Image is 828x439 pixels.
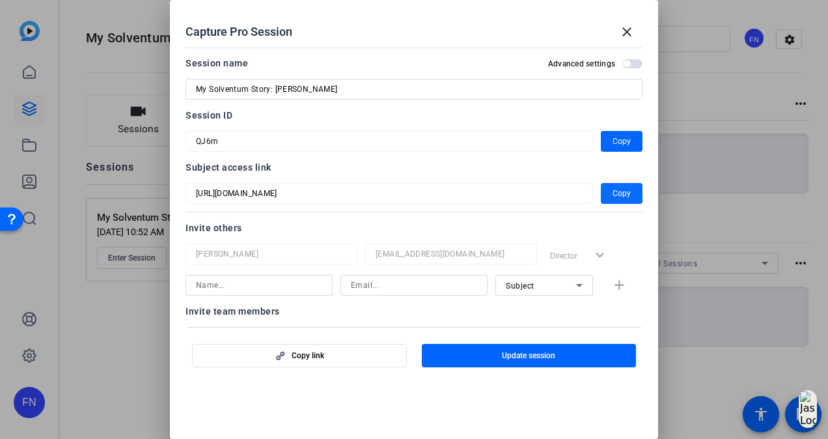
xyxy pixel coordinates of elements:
[502,350,555,361] span: Update session
[196,81,632,97] input: Enter Session Name
[601,183,642,204] button: Copy
[196,186,583,201] input: Session OTP
[196,134,583,149] input: Session OTP
[376,246,527,262] input: Email...
[196,277,322,293] input: Name...
[619,24,635,40] mat-icon: close
[186,160,642,175] div: Subject access link
[186,304,642,319] div: Invite team members
[186,16,642,48] div: Capture Pro Session
[292,350,324,361] span: Copy link
[601,131,642,152] button: Copy
[186,220,642,236] div: Invite others
[186,55,248,71] div: Session name
[613,134,631,149] span: Copy
[613,186,631,201] span: Copy
[196,246,347,262] input: Name...
[186,107,642,123] div: Session ID
[351,277,477,293] input: Email...
[422,344,637,367] button: Update session
[192,344,407,367] button: Copy link
[548,59,615,69] h2: Advanced settings
[506,281,534,290] span: Subject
